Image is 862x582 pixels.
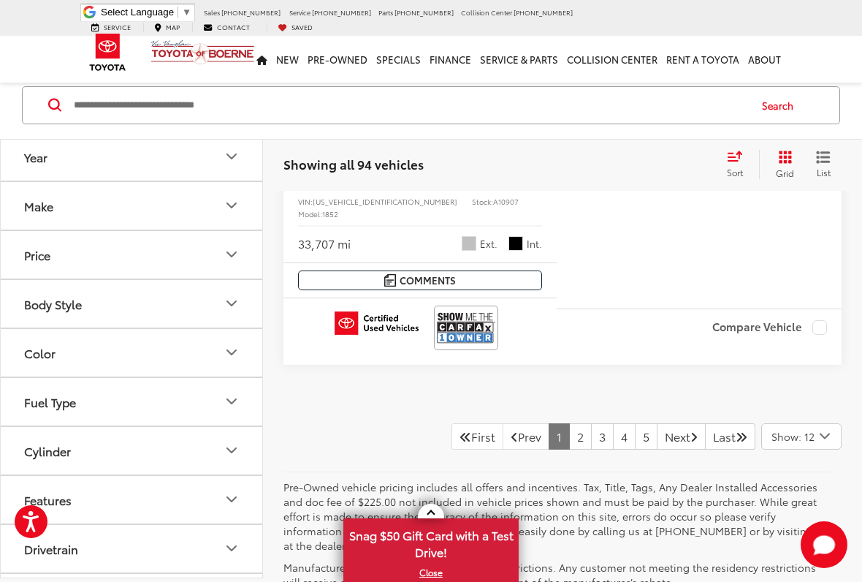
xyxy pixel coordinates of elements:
span: Collision Center [461,7,512,17]
a: Rent a Toyota [662,36,744,83]
span: VIN: [298,196,313,207]
span: Sort [727,166,743,178]
img: Vic Vaughan Toyota of Boerne [150,39,255,65]
a: Service [80,23,142,32]
span: [PHONE_NUMBER] [514,7,573,17]
a: 3 [591,423,614,450]
button: Toggle Chat Window [801,521,847,568]
a: Home [252,36,272,83]
span: Comments [400,273,456,287]
div: Color [223,344,240,361]
span: Black [508,236,523,251]
span: Grid [776,167,794,179]
a: New [272,36,303,83]
p: Pre-Owned vehicle pricing includes all offers and incentives. Tax, Title, Tags, Any Dealer Instal... [283,480,831,553]
button: YearYear [1,133,264,181]
span: Snag $50 Gift Card with a Test Drive! [345,520,517,564]
div: Fuel Type [24,395,76,409]
span: [PHONE_NUMBER] [221,7,281,17]
button: FeaturesFeatures [1,476,264,524]
div: Color [24,346,56,360]
span: [US_VEHICLE_IDENTIFICATION_NUMBER] [313,196,457,207]
button: Select sort value [720,150,759,179]
button: MakeMake [1,182,264,230]
span: [PHONE_NUMBER] [394,7,454,17]
i: Last Page [736,431,747,442]
a: Pre-Owned [303,36,372,83]
a: Select Language​ [101,7,191,18]
div: Fuel Type [223,393,240,410]
button: Grid View [759,150,805,179]
span: Sales [204,7,220,17]
button: Fuel TypeFuel Type [1,378,264,426]
a: NextNext Page [657,423,706,450]
a: Contact [192,23,261,32]
a: First PageFirst [451,423,503,450]
span: Silver [462,236,476,251]
button: PricePrice [1,231,264,279]
i: First Page [459,431,471,442]
label: Compare Vehicle [712,320,827,335]
img: CarFax One Owner [437,309,495,347]
img: Toyota [80,29,135,76]
a: About [744,36,785,83]
div: Drivetrain [223,540,240,557]
svg: Start Chat [801,521,847,568]
a: 5 [635,423,657,450]
a: 2 [569,423,592,450]
span: Showing all 94 vehicles [283,155,424,173]
div: Cylinder [223,442,240,459]
span: Parts [378,7,393,17]
div: Features [24,493,72,507]
div: Year [223,148,240,165]
span: A10907 [493,196,519,207]
div: 33,707 mi [298,235,351,252]
span: Stock: [472,196,493,207]
div: Cylinder [24,444,71,458]
span: Model: [298,208,322,219]
i: Previous Page [511,431,518,442]
a: My Saved Vehicles [267,23,324,32]
a: 1 [549,423,570,450]
span: Select Language [101,7,174,18]
div: Price [223,246,240,263]
a: Finance [425,36,476,83]
div: Make [223,197,240,214]
button: DrivetrainDrivetrain [1,525,264,572]
span: Saved [291,22,313,31]
span: Show: 12 [771,429,815,444]
a: Map [143,23,191,32]
div: Body Style [223,295,240,312]
div: Make [24,199,53,213]
button: Select number of vehicles per page [761,423,842,450]
button: ColorColor [1,329,264,377]
span: Service [104,22,131,31]
a: Service & Parts: Opens in a new tab [476,36,562,83]
button: List View [805,150,842,179]
div: Features [223,491,240,508]
div: Price [24,248,50,262]
span: ▼ [182,7,191,18]
i: Next Page [690,431,698,442]
span: List [816,166,831,178]
a: Specials [372,36,425,83]
a: LastLast Page [705,423,755,450]
input: Search by Make, Model, or Keyword [72,88,748,123]
span: Contact [217,22,250,31]
div: Year [24,150,47,164]
span: Service [289,7,310,17]
span: 1852 [322,208,338,219]
span: Int. [527,237,542,251]
span: [PHONE_NUMBER] [312,7,371,17]
button: Body StyleBody Style [1,280,264,328]
div: Body Style [24,297,82,311]
button: CylinderCylinder [1,427,264,475]
a: Previous PagePrev [503,423,549,450]
a: 4 [613,423,636,450]
div: Drivetrain [24,542,78,556]
img: Comments [384,274,396,287]
button: Search [748,87,815,124]
a: Collision Center [562,36,662,83]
